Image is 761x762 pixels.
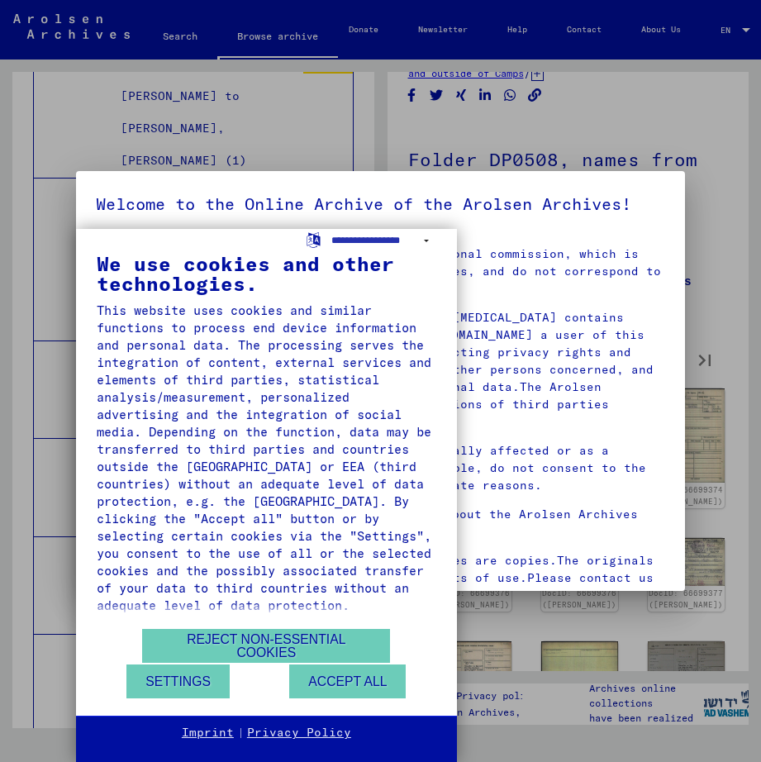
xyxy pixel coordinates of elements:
button: Accept all [289,664,406,698]
div: This website uses cookies and similar functions to process end device information and personal da... [97,302,436,614]
a: Privacy Policy [247,725,351,741]
div: We use cookies and other technologies. [97,254,436,293]
a: Imprint [182,725,234,741]
button: Settings [126,664,230,698]
button: Reject non-essential cookies [142,629,390,663]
